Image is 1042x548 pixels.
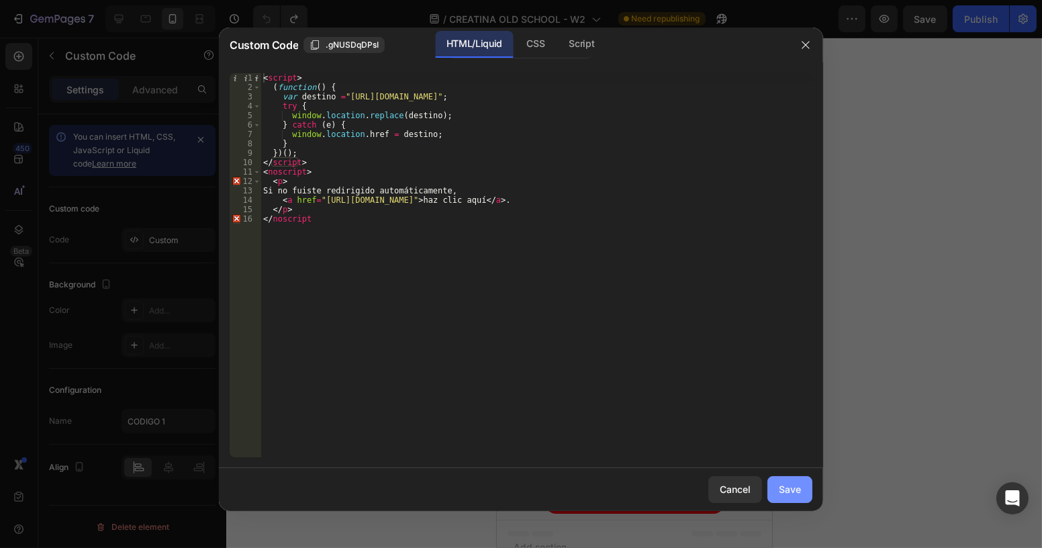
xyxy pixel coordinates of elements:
span: Mobile ( 410 px) [79,7,136,20]
div: CSS [516,31,555,58]
div: 16 [230,214,261,224]
span: Custom Code [230,37,298,53]
div: 2 [230,83,261,92]
div: 15 [230,205,261,214]
div: Open Intercom Messenger [996,482,1029,514]
strong: ¡QUIERO MÁS DETALLES! [64,450,211,467]
a: ¡ME INTERESA EL PRODUCTO! [34,345,242,379]
div: Script [558,31,605,58]
div: 5 [230,111,261,120]
div: Save [779,482,801,496]
a: ¡QUIERO MÁS DETALLES! [48,442,228,476]
div: 10 [230,158,261,167]
div: Cancel [720,482,751,496]
div: 13 [230,186,261,195]
span: .gNUSDqDPsI [326,39,379,51]
div: 6 [230,120,261,130]
div: 11 [230,167,261,177]
div: 12 [230,177,261,186]
button: .gNUSDqDPsI [303,37,385,53]
div: 9 [230,148,261,158]
div: 14 [230,195,261,205]
button: Cancel [708,476,762,503]
strong: ¡ME INTERESA EL PRODUCTO! [50,353,226,370]
div: 8 [230,139,261,148]
div: 4 [230,101,261,111]
div: 1 [230,73,261,83]
button: Save [767,476,812,503]
div: 3 [230,92,261,101]
div: CODIGO 1 [17,70,60,82]
div: HTML/Liquid [436,31,513,58]
div: 7 [230,130,261,139]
